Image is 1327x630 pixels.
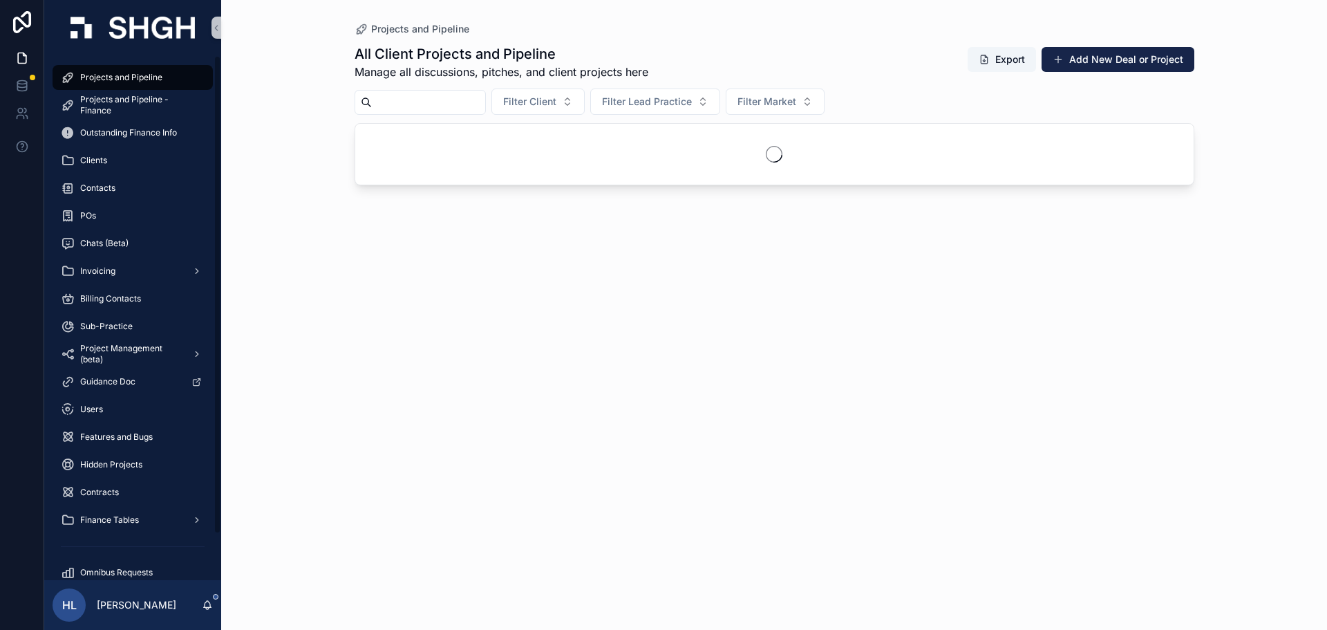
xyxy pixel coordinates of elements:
span: Omnibus Requests [80,567,153,578]
a: Features and Bugs [53,425,213,450]
a: Contacts [53,176,213,201]
span: Users [80,404,103,415]
a: Users [53,397,213,422]
span: POs [80,210,96,221]
span: Filter Lead Practice [602,95,692,109]
a: Projects and Pipeline [53,65,213,90]
span: Projects and Pipeline - Finance [80,94,199,116]
a: Project Management (beta) [53,342,213,367]
span: Projects and Pipeline [371,22,469,36]
span: Contracts [80,487,119,498]
span: Features and Bugs [80,432,153,443]
a: POs [53,203,213,228]
button: Export [968,47,1036,72]
a: Finance Tables [53,508,213,532]
p: [PERSON_NAME] [97,598,176,612]
span: Clients [80,155,107,166]
button: Add New Deal or Project [1042,47,1194,72]
a: Clients [53,148,213,173]
a: Contracts [53,480,213,505]
a: Projects and Pipeline [355,22,469,36]
a: Sub-Practice [53,314,213,339]
button: Select Button [491,89,585,115]
span: Hidden Projects [80,459,142,470]
span: Billing Contacts [80,293,141,304]
span: Contacts [80,183,115,194]
span: Outstanding Finance Info [80,127,177,138]
button: Select Button [726,89,825,115]
span: Filter Client [503,95,556,109]
span: HL [62,597,77,613]
span: Filter Market [737,95,796,109]
div: scrollable content [44,55,221,580]
span: Guidance Doc [80,376,135,387]
button: Select Button [590,89,720,115]
span: Manage all discussions, pitches, and client projects here [355,64,648,80]
a: Invoicing [53,259,213,284]
a: Chats (Beta) [53,231,213,256]
span: Chats (Beta) [80,238,129,249]
h1: All Client Projects and Pipeline [355,44,648,64]
a: Billing Contacts [53,286,213,311]
span: Projects and Pipeline [80,72,162,83]
a: Outstanding Finance Info [53,120,213,145]
a: Omnibus Requests [53,560,213,585]
span: Sub-Practice [80,321,133,332]
a: Guidance Doc [53,369,213,394]
span: Finance Tables [80,515,139,526]
span: Project Management (beta) [80,343,181,365]
a: Hidden Projects [53,452,213,477]
a: Projects and Pipeline - Finance [53,93,213,118]
img: App logo [70,17,195,39]
span: Invoicing [80,266,115,277]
